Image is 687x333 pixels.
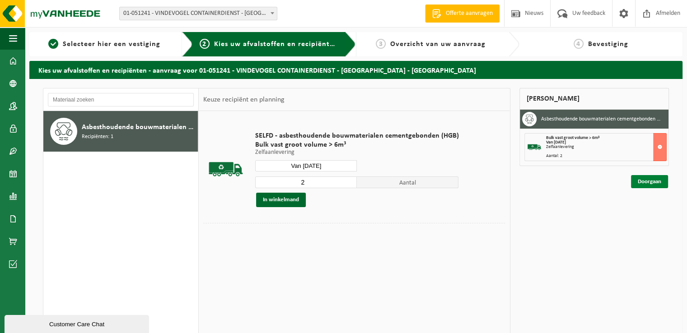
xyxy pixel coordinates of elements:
a: Offerte aanvragen [425,5,500,23]
span: Aantal [357,176,458,188]
button: In winkelmand [256,193,306,207]
span: 01-051241 - VINDEVOGEL CONTAINERDIENST - OUDENAARDE - OUDENAARDE [119,7,277,20]
span: Selecteer hier een vestiging [63,41,160,48]
div: Aantal: 2 [546,154,667,158]
span: 01-051241 - VINDEVOGEL CONTAINERDIENST - OUDENAARDE - OUDENAARDE [120,7,277,20]
div: Zelfaanlevering [546,145,667,149]
iframe: chat widget [5,313,151,333]
div: Keuze recipiënt en planning [199,88,289,111]
span: Kies uw afvalstoffen en recipiënten [214,41,338,48]
input: Selecteer datum [255,160,357,171]
span: Asbesthoudende bouwmaterialen cementgebonden (hechtgebonden) [82,122,196,133]
p: Zelfaanlevering [255,149,458,156]
div: [PERSON_NAME] [519,88,669,110]
a: Doorgaan [631,175,668,188]
span: 4 [574,39,584,49]
h3: Asbesthoudende bouwmaterialen cementgebonden (hechtgebonden) [541,112,662,126]
span: Recipiënten: 1 [82,133,113,141]
strong: Van [DATE] [546,140,566,145]
span: Bevestiging [588,41,628,48]
span: 2 [200,39,210,49]
span: Offerte aanvragen [444,9,495,18]
span: Overzicht van uw aanvraag [390,41,486,48]
h2: Kies uw afvalstoffen en recipiënten - aanvraag voor 01-051241 - VINDEVOGEL CONTAINERDIENST - [GEO... [29,61,682,79]
input: Materiaal zoeken [48,93,194,106]
span: Bulk vast groot volume > 6m³ [255,140,458,149]
a: 1Selecteer hier een vestiging [34,39,175,50]
span: 1 [48,39,58,49]
span: SELFD - asbesthoudende bouwmaterialen cementgebonden (HGB) [255,131,458,140]
span: Bulk vast groot volume > 6m³ [546,135,599,140]
button: Asbesthoudende bouwmaterialen cementgebonden (hechtgebonden) Recipiënten: 1 [43,111,198,152]
span: 3 [376,39,386,49]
